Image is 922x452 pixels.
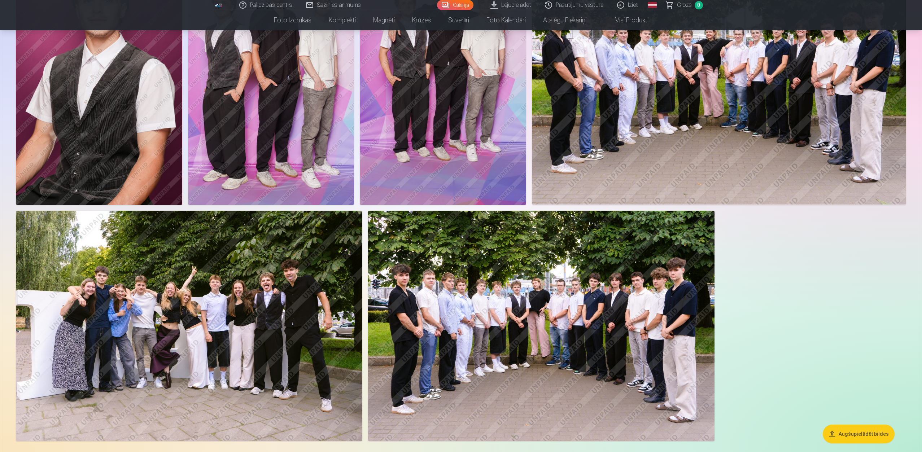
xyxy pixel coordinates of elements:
a: Foto izdrukas [265,10,320,30]
a: Krūzes [403,10,440,30]
a: Visi produkti [595,10,657,30]
span: 0 [695,1,703,9]
button: Augšupielādēt bildes [823,425,895,443]
span: Grozs [677,1,692,9]
a: Suvenīri [440,10,478,30]
a: Komplekti [320,10,364,30]
a: Foto kalendāri [478,10,534,30]
a: Magnēti [364,10,403,30]
img: /fa1 [215,3,223,7]
a: Atslēgu piekariņi [534,10,595,30]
